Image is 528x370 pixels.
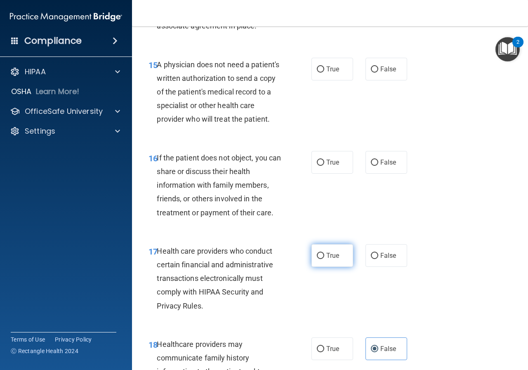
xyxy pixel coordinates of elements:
a: HIPAA [10,67,120,77]
p: OfficeSafe University [25,106,103,116]
input: False [371,66,378,73]
input: True [317,160,324,166]
p: Learn More! [36,87,80,97]
span: False [380,158,396,166]
span: If the patient does not object, you can share or discuss their health information with family mem... [157,153,281,217]
input: True [317,346,324,352]
iframe: Drift Widget Chat Controller [487,313,518,344]
p: Settings [25,126,55,136]
span: 15 [148,60,158,70]
input: True [317,253,324,259]
a: Settings [10,126,120,136]
span: A physician does not need a patient's written authorization to send a copy of the patient's medic... [157,60,279,124]
span: 16 [148,153,158,163]
p: HIPAA [25,67,46,77]
input: False [371,253,378,259]
input: True [317,66,324,73]
input: False [371,160,378,166]
button: Open Resource Center, 2 new notifications [495,37,520,61]
img: PMB logo [10,9,122,25]
p: OSHA [11,87,32,97]
span: True [326,252,339,259]
span: 18 [148,340,158,350]
div: 2 [516,42,519,53]
span: True [326,158,339,166]
input: False [371,346,378,352]
span: Ⓒ Rectangle Health 2024 [11,347,78,355]
a: Privacy Policy [55,335,92,344]
a: OfficeSafe University [10,106,120,116]
span: False [380,65,396,73]
a: Terms of Use [11,335,45,344]
span: False [380,345,396,353]
span: True [326,345,339,353]
span: True [326,65,339,73]
span: Health care providers who conduct certain financial and administrative transactions electronicall... [157,247,273,310]
h4: Compliance [24,35,82,47]
span: False [380,252,396,259]
span: 17 [148,247,158,257]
